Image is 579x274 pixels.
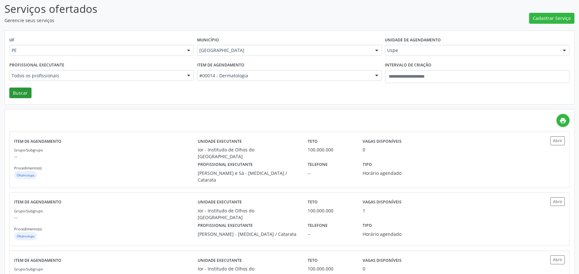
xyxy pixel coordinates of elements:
label: Município [197,35,219,45]
label: Teto [308,197,318,207]
label: Teto [308,255,318,265]
p: Gerencie seus serviços [5,17,403,24]
button: Abrir [550,197,565,206]
p: -- [14,153,198,160]
span: PE [12,47,181,54]
button: Buscar [9,88,32,98]
div: Horário agendado [363,170,437,176]
div: 100.000.000 [308,207,354,214]
label: Intervalo de criação [385,60,432,70]
div: 0 [363,146,366,153]
div: 100.000.000 [308,265,354,272]
div: [PERSON_NAME] - [MEDICAL_DATA] / Catarata [198,231,299,237]
div: Ior - Institudo de Olhos do [GEOGRAPHIC_DATA] [198,207,299,221]
p: Serviços ofertados [5,1,403,17]
i: print [560,117,567,124]
label: Vagas disponíveis [363,255,402,265]
label: Teto [308,136,318,146]
small: Procedimento(s) [14,166,41,170]
small: Grupo/Subgrupo [14,267,43,271]
small: Procedimento(s) [14,227,41,231]
div: -- [308,231,354,237]
div: 0 [363,265,366,272]
div: Ior - Institudo de Olhos do [GEOGRAPHIC_DATA] [198,146,299,160]
small: Oftalmologia [17,234,34,238]
label: UF [9,35,14,45]
label: Telefone [308,160,328,170]
button: Cadastrar Serviço [529,13,574,24]
span: Cadastrar Serviço [533,15,571,21]
label: Item de agendamento [14,255,61,265]
button: Abrir [550,255,565,264]
label: Unidade executante [198,136,242,146]
label: Unidade executante [198,255,242,265]
a: print [556,114,570,127]
span: Uspe [387,47,556,54]
small: Oftalmologia [17,173,34,177]
label: Vagas disponíveis [363,136,402,146]
small: Grupo/Subgrupo [14,148,43,152]
span: #00014 - Dermatologia [199,73,368,79]
label: Tipo [363,221,372,231]
label: Profissional executante [198,160,253,170]
label: Unidade de agendamento [385,35,441,45]
label: Tipo [363,160,372,170]
span: [GEOGRAPHIC_DATA] [199,47,368,54]
label: Item de agendamento [14,136,61,146]
span: Todos os profissionais [12,73,181,79]
div: 100.000.000 [308,146,354,153]
div: Horário agendado [363,231,437,237]
label: Profissional executante [9,60,64,70]
label: Profissional executante [198,221,253,231]
label: Telefone [308,221,328,231]
div: 1 [363,207,366,214]
label: Item de agendamento [14,197,61,207]
label: Unidade executante [198,197,242,207]
p: -- [14,214,198,221]
small: Grupo/Subgrupo [14,209,43,213]
button: Abrir [550,136,565,145]
label: Item de agendamento [197,60,244,70]
div: [PERSON_NAME] e Sá - [MEDICAL_DATA] / Catarata [198,170,299,183]
label: Vagas disponíveis [363,197,402,207]
div: -- [308,170,354,176]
